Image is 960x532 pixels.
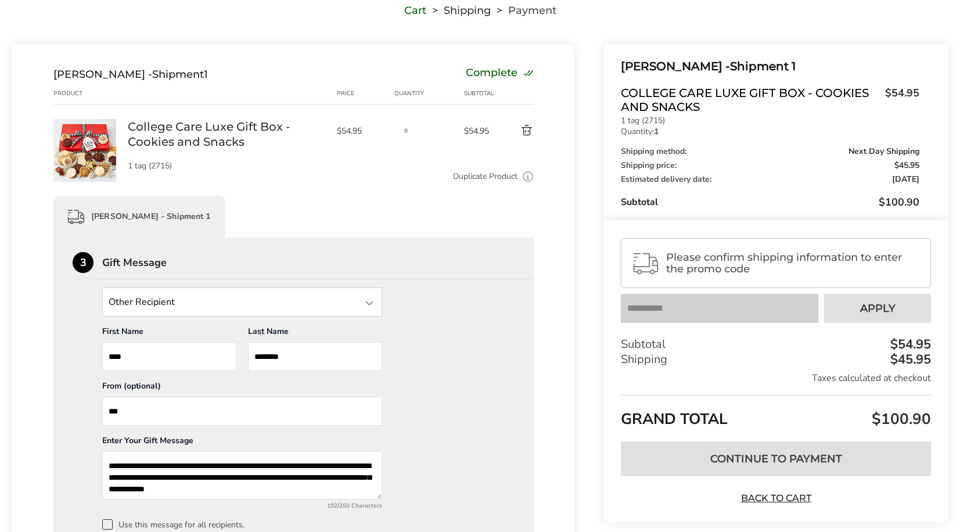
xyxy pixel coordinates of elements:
span: $54.95 [337,125,388,136]
div: Complete [466,68,534,81]
div: Price [337,89,394,98]
span: $54.95 [879,86,919,111]
button: Continue to Payment [621,441,931,476]
span: $45.95 [894,161,919,170]
input: From [102,397,382,426]
span: Next Day Shipping [848,148,919,156]
span: College Care Luxe Gift Box - Cookies and Snacks [621,86,879,114]
a: Cart [404,6,426,15]
input: First Name [102,342,236,371]
div: Gift Message [102,257,534,268]
div: Shipping method: [621,148,919,156]
div: $54.95 [887,338,931,351]
input: Quantity input [394,119,418,142]
div: $45.95 [887,353,931,366]
a: Back to Cart [735,492,817,505]
a: College Care Luxe Gift Box - Cookies and Snacks$54.95 [621,86,919,114]
span: $100.90 [869,409,931,429]
span: [DATE] [892,175,919,184]
li: Shipping [426,6,491,15]
div: From (optional) [102,380,382,397]
div: Taxes calculated at checkout [621,372,931,384]
label: Use this message for all recipients. [102,519,515,530]
input: Last Name [248,342,382,371]
div: Last Name [248,326,382,342]
a: Duplicate Product [453,170,517,183]
span: $100.90 [879,195,919,209]
div: Shipping [621,352,931,367]
textarea: Add a message [102,451,382,499]
div: 192/250 Characters [102,502,382,510]
p: 1 tag (2715) [621,117,919,125]
span: Payment [508,6,556,15]
div: Subtotal [621,195,919,209]
div: First Name [102,326,236,342]
button: Delete product [495,124,534,138]
div: GRAND TOTAL [621,395,931,433]
a: College Care Luxe Gift Box - Cookies and Snacks [128,119,325,149]
button: Apply [824,294,931,323]
span: Apply [860,303,896,314]
div: Enter Your Gift Message [102,435,382,451]
div: Quantity [394,89,464,98]
input: State [102,287,382,317]
div: 3 [73,252,94,273]
div: [PERSON_NAME] - Shipment 1 [53,196,225,238]
div: Estimated delivery date: [621,175,919,184]
div: Shipment 1 [621,57,919,76]
div: Shipment [53,68,208,81]
span: $54.95 [464,125,496,136]
span: 1 [204,68,208,81]
img: College Care Luxe Gift Box - Cookies and Snacks [53,119,116,182]
p: 1 tag (2715) [128,162,325,170]
div: Shipping price: [621,161,919,170]
span: [PERSON_NAME] - [621,59,730,73]
div: Subtotal [621,337,931,352]
div: Subtotal [464,89,496,98]
span: Please confirm shipping information to enter the promo code [666,251,921,275]
p: Quantity: [621,128,919,136]
a: College Care Luxe Gift Box - Cookies and Snacks [53,118,116,130]
strong: 1 [654,126,659,137]
span: [PERSON_NAME] - [53,68,152,81]
div: Product [53,89,128,98]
